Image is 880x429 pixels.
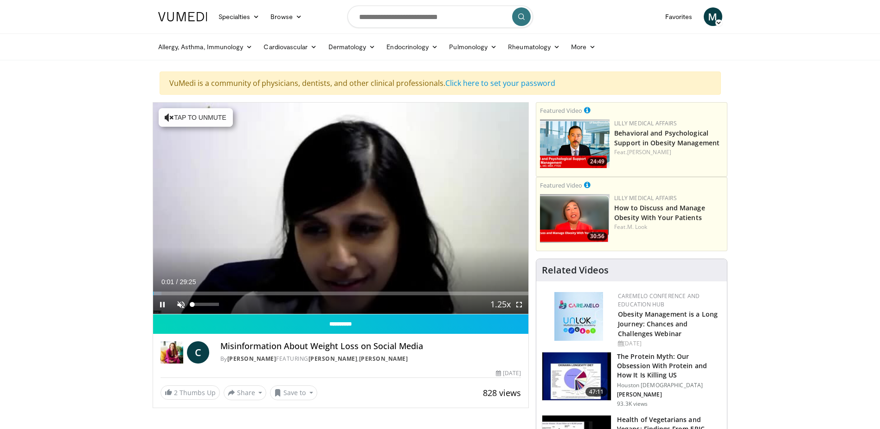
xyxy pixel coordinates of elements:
[180,278,196,286] span: 29:25
[153,295,172,314] button: Pause
[540,181,582,189] small: Featured Video
[540,119,610,168] img: ba3304f6-7838-4e41-9c0f-2e31ebde6754.png.150x105_q85_crop-smart_upscale.png
[540,194,610,243] a: 30:56
[617,352,721,380] h3: The Protein Myth: Our Obsession With Protein and How It Is Killing US
[270,385,317,400] button: Save to
[542,352,721,408] a: 47:11 The Protein Myth: Our Obsession With Protein and How It Is Killing US Houston [DEMOGRAPHIC_...
[323,38,381,56] a: Dermatology
[347,6,533,28] input: Search topics, interventions
[187,341,209,364] a: C
[540,194,610,243] img: c98a6a29-1ea0-4bd5-8cf5-4d1e188984a7.png.150x105_q85_crop-smart_upscale.png
[614,223,723,231] div: Feat.
[445,78,555,88] a: Click here to set your password
[618,339,719,348] div: [DATE]
[158,12,207,21] img: VuMedi Logo
[161,278,174,286] span: 0:01
[308,355,358,363] a: [PERSON_NAME]
[627,148,671,156] a: [PERSON_NAME]
[540,119,610,168] a: 24:49
[565,38,601,56] a: More
[614,119,677,127] a: Lilly Medical Affairs
[227,355,276,363] a: [PERSON_NAME]
[510,295,528,314] button: Fullscreen
[224,385,267,400] button: Share
[587,232,607,240] span: 30:56
[618,310,718,338] a: Obesity Management is a Long Journey: Chances and Challenges Webinar
[220,341,521,351] h4: Misinformation About Weight Loss on Social Media
[483,387,521,398] span: 828 views
[176,278,178,286] span: /
[491,295,510,314] button: Playback Rate
[617,400,648,408] p: 93.3K views
[614,203,705,222] a: How to Discuss and Manage Obesity With Your Patients
[159,108,233,127] button: Tap to unmute
[542,352,611,401] img: b7b8b05e-5021-418b-a89a-60a270e7cf82.150x105_q85_crop-smart_upscale.jpg
[153,103,529,314] video-js: Video Player
[359,355,408,363] a: [PERSON_NAME]
[193,303,219,306] div: Volume Level
[587,157,607,166] span: 24:49
[627,223,648,231] a: M. Look
[443,38,502,56] a: Pulmonology
[614,148,723,156] div: Feat.
[161,341,183,364] img: Dr. Carolynn Francavilla
[618,292,700,308] a: CaReMeLO Conference and Education Hub
[161,385,220,400] a: 2 Thumbs Up
[704,7,722,26] a: M
[160,71,721,95] div: VuMedi is a community of physicians, dentists, and other clinical professionals.
[153,38,258,56] a: Allergy, Asthma, Immunology
[614,194,677,202] a: Lilly Medical Affairs
[172,295,190,314] button: Unmute
[381,38,443,56] a: Endocrinology
[258,38,322,56] a: Cardiovascular
[614,129,719,147] a: Behavioral and Psychological Support in Obesity Management
[617,391,721,398] p: [PERSON_NAME]
[265,7,308,26] a: Browse
[617,382,721,389] p: Houston [DEMOGRAPHIC_DATA]
[554,292,603,341] img: 45df64a9-a6de-482c-8a90-ada250f7980c.png.150x105_q85_autocrop_double_scale_upscale_version-0.2.jpg
[213,7,265,26] a: Specialties
[153,292,529,295] div: Progress Bar
[542,265,609,276] h4: Related Videos
[660,7,698,26] a: Favorites
[174,388,178,397] span: 2
[496,369,521,377] div: [DATE]
[540,106,582,115] small: Featured Video
[502,38,565,56] a: Rheumatology
[220,355,521,363] div: By FEATURING ,
[585,387,608,396] span: 47:11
